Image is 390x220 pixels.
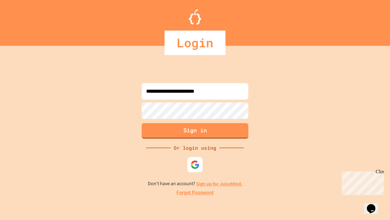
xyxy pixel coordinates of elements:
p: Don't have an account? [148,180,243,188]
button: Sign in [142,123,248,139]
div: Login [165,31,225,55]
a: Sign up for JuiceMind. [196,181,243,187]
img: Logo.svg [189,9,201,24]
div: Chat with us now!Close [2,2,42,39]
iframe: chat widget [364,196,384,214]
div: Or login using [171,144,219,152]
a: Forgot Password [176,189,214,196]
img: google-icon.svg [190,160,200,169]
iframe: chat widget [339,169,384,195]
